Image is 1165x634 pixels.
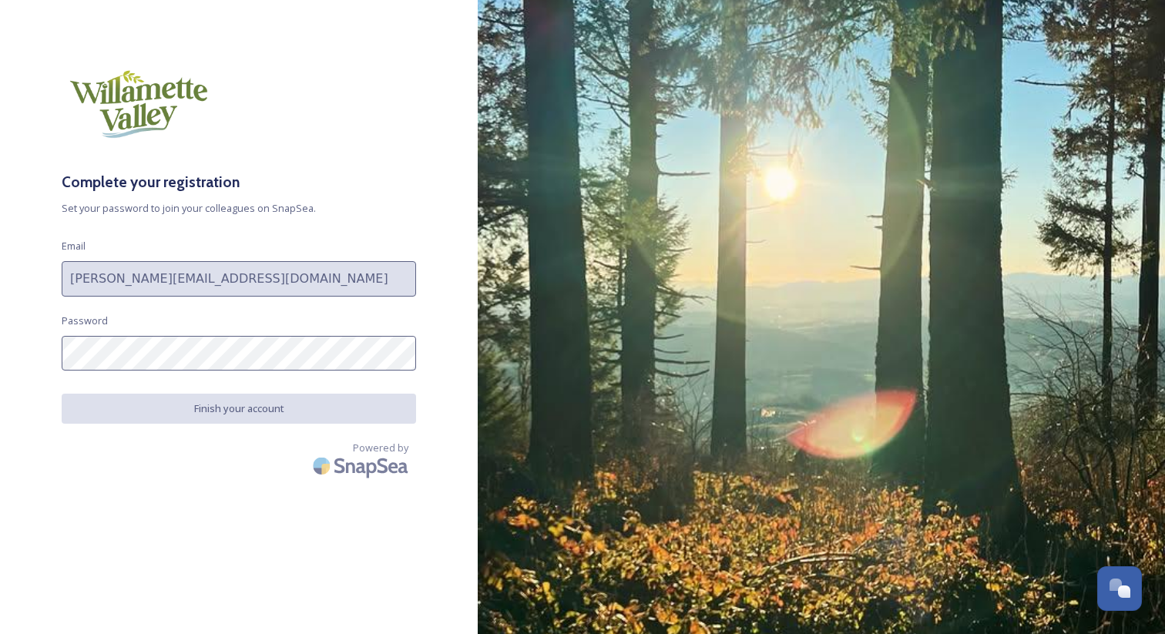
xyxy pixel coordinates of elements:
span: Email [62,239,86,253]
button: Finish your account [62,394,416,424]
img: SnapSea Logo [308,448,416,484]
span: Password [62,314,108,328]
span: Powered by [353,441,408,455]
h3: Complete your registration [62,171,416,193]
img: logo-wvva.png [62,62,216,148]
span: Set your password to join your colleagues on SnapSea. [62,201,416,216]
button: Open Chat [1097,566,1142,611]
